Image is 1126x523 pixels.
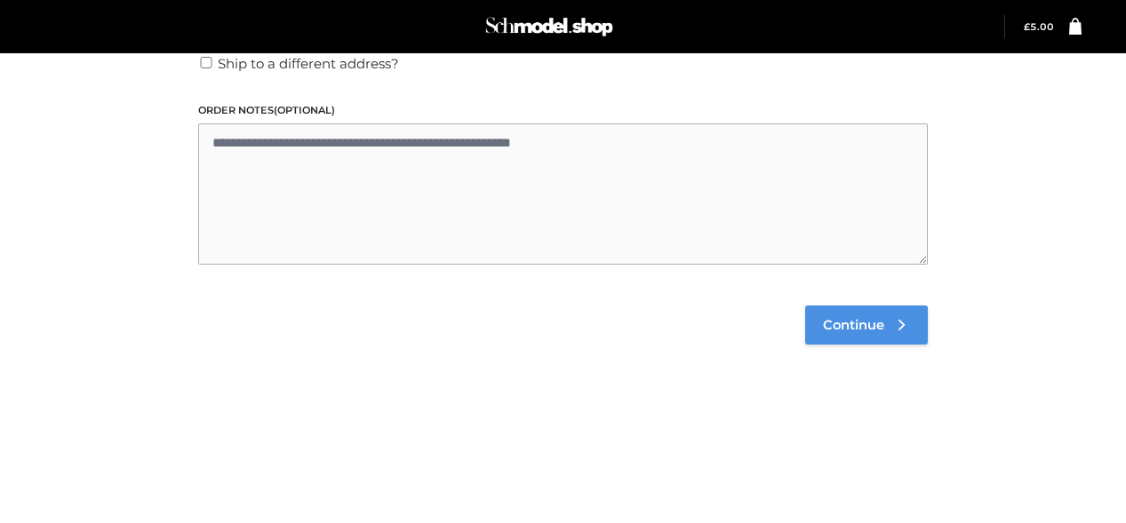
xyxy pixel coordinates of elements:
a: Continue [805,305,928,345]
label: Order notes [198,102,928,119]
bdi: 5.00 [1024,21,1054,33]
span: (optional) [274,104,335,116]
img: Schmodel Admin 964 [483,9,616,44]
span: Ship to a different address? [218,55,399,72]
span: £ [1024,21,1030,33]
a: £5.00 [1024,21,1054,33]
span: Continue [823,317,884,333]
input: Ship to a different address? [198,57,214,68]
